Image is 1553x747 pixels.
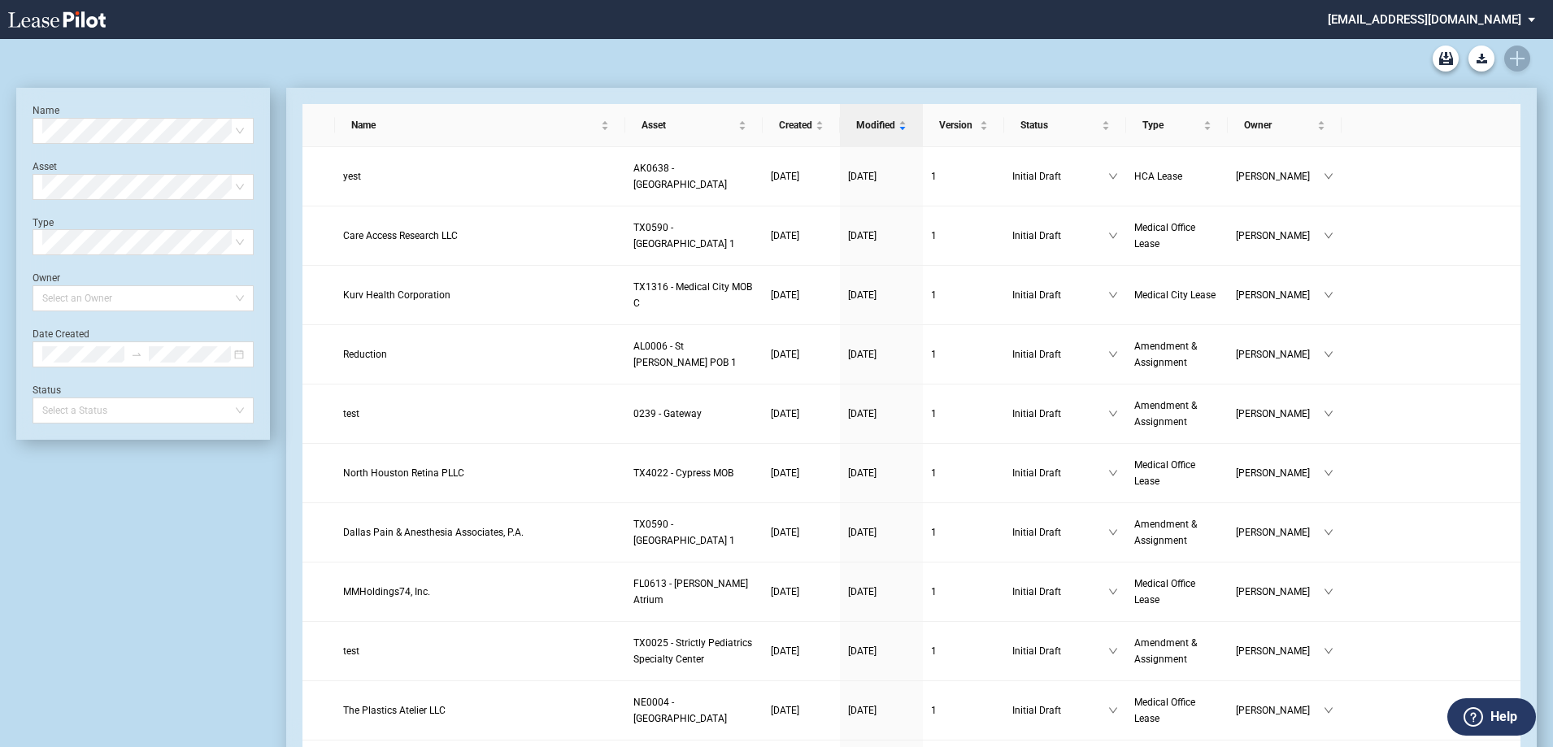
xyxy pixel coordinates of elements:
[633,222,735,250] span: TX0590 - Las Colinas 1
[131,349,142,360] span: to
[931,406,996,422] a: 1
[1108,646,1118,656] span: down
[771,346,832,363] a: [DATE]
[633,279,755,311] a: TX1316 - Medical City MOB C
[1134,457,1220,489] a: Medical Office Lease
[633,281,752,309] span: TX1316 - Medical City MOB C
[1324,706,1333,715] span: down
[771,702,832,719] a: [DATE]
[1012,465,1108,481] span: Initial Draft
[633,578,748,606] span: FL0613 - Kendall Atrium
[1108,409,1118,419] span: down
[33,384,61,396] label: Status
[343,171,361,182] span: yest
[1134,400,1197,428] span: Amendment & Assignment
[848,289,877,301] span: [DATE]
[343,524,617,541] a: Dallas Pain & Anesthesia Associates, P.A.
[33,105,59,116] label: Name
[1236,287,1324,303] span: [PERSON_NAME]
[33,272,60,284] label: Owner
[633,697,727,724] span: NE0004 - Lakeside Two Professional Center
[848,586,877,597] span: [DATE]
[343,168,617,185] a: yest
[840,104,923,147] th: Modified
[633,637,752,665] span: TX0025 - Strictly Pediatrics Specialty Center
[633,516,755,549] a: TX0590 - [GEOGRAPHIC_DATA] 1
[642,117,735,133] span: Asset
[633,341,737,368] span: AL0006 - St Vincent POB 1
[771,289,799,301] span: [DATE]
[1108,706,1118,715] span: down
[848,467,877,479] span: [DATE]
[771,643,832,659] a: [DATE]
[771,467,799,479] span: [DATE]
[1108,172,1118,181] span: down
[848,346,915,363] a: [DATE]
[931,287,996,303] a: 1
[1228,104,1342,147] th: Owner
[931,230,937,241] span: 1
[1134,459,1195,487] span: Medical Office Lease
[931,346,996,363] a: 1
[1108,587,1118,597] span: down
[343,287,617,303] a: Kurv Health Corporation
[633,338,755,371] a: AL0006 - St [PERSON_NAME] POB 1
[1236,228,1324,244] span: [PERSON_NAME]
[1324,409,1333,419] span: down
[848,171,877,182] span: [DATE]
[343,702,617,719] a: The Plastics Atelier LLC
[343,645,359,657] span: test
[763,104,840,147] th: Created
[931,527,937,538] span: 1
[1020,117,1098,133] span: Status
[771,287,832,303] a: [DATE]
[1324,290,1333,300] span: down
[351,117,598,133] span: Name
[1447,698,1536,736] button: Help
[771,171,799,182] span: [DATE]
[1012,287,1108,303] span: Initial Draft
[1134,575,1220,608] a: Medical Office Lease
[931,408,937,419] span: 1
[1236,406,1324,422] span: [PERSON_NAME]
[633,408,702,419] span: 0239 - Gateway
[931,705,937,716] span: 1
[848,527,877,538] span: [DATE]
[848,408,877,419] span: [DATE]
[335,104,625,147] th: Name
[848,465,915,481] a: [DATE]
[633,635,755,667] a: TX0025 - Strictly Pediatrics Specialty Center
[931,586,937,597] span: 1
[771,168,832,185] a: [DATE]
[848,584,915,600] a: [DATE]
[1134,287,1220,303] a: Medical City Lease
[343,408,359,419] span: test
[856,117,895,133] span: Modified
[931,584,996,600] a: 1
[343,228,617,244] a: Care Access Research LLC
[1490,706,1517,727] label: Help
[1012,168,1108,185] span: Initial Draft
[1433,46,1459,72] a: Archive
[771,349,799,360] span: [DATE]
[771,645,799,657] span: [DATE]
[1134,397,1220,430] a: Amendment & Assignment
[633,467,733,479] span: TX4022 - Cypress MOB
[343,586,430,597] span: MMHoldings74, Inc.
[1134,338,1220,371] a: Amendment & Assignment
[633,406,755,422] a: 0239 - Gateway
[848,349,877,360] span: [DATE]
[625,104,763,147] th: Asset
[1108,231,1118,241] span: down
[633,465,755,481] a: TX4022 - Cypress MOB
[771,406,832,422] a: [DATE]
[931,643,996,659] a: 1
[771,228,832,244] a: [DATE]
[923,104,1004,147] th: Version
[343,527,524,538] span: Dallas Pain & Anesthesia Associates, P.A.
[1324,350,1333,359] span: down
[1468,46,1494,72] button: Download Blank Form
[771,705,799,716] span: [DATE]
[1134,578,1195,606] span: Medical Office Lease
[1134,637,1197,665] span: Amendment & Assignment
